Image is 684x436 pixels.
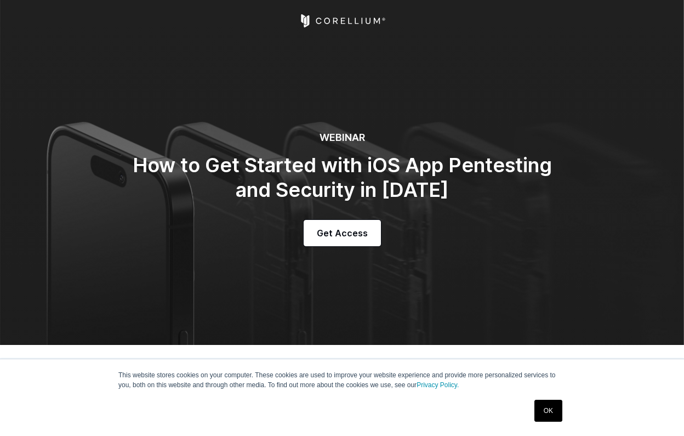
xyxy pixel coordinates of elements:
a: Privacy Policy. [417,381,459,389]
h2: How to Get Started with iOS App Pentesting and Security in [DATE] [123,153,561,202]
h6: WEBINAR [123,132,561,144]
a: Corellium Home [299,14,386,27]
p: This website stores cookies on your computer. These cookies are used to improve your website expe... [118,370,566,390]
a: Get Access [304,220,381,246]
span: Get Access [317,227,368,240]
a: OK [534,400,562,422]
